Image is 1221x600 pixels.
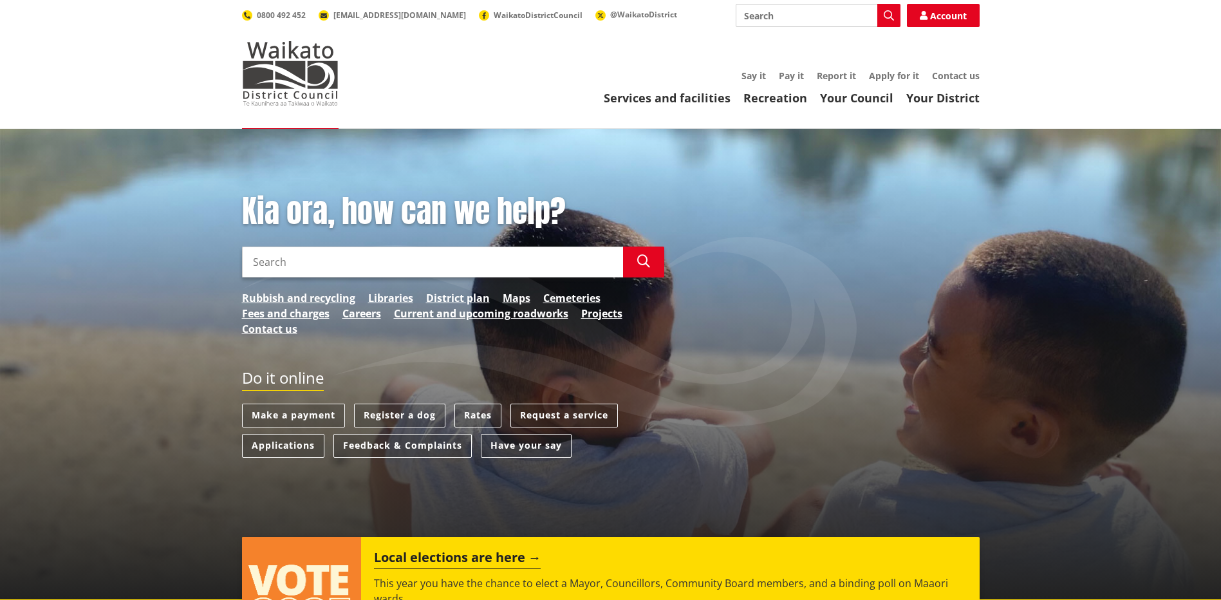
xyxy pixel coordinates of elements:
[543,290,601,306] a: Cemeteries
[354,404,445,427] a: Register a dog
[932,70,980,82] a: Contact us
[242,193,664,230] h1: Kia ora, how can we help?
[242,404,345,427] a: Make a payment
[333,434,472,458] a: Feedback & Complaints
[604,90,731,106] a: Services and facilities
[907,4,980,27] a: Account
[319,10,466,21] a: [EMAIL_ADDRESS][DOMAIN_NAME]
[342,306,381,321] a: Careers
[242,10,306,21] a: 0800 492 452
[817,70,856,82] a: Report it
[743,90,807,106] a: Recreation
[820,90,893,106] a: Your Council
[242,290,355,306] a: Rubbish and recycling
[374,550,541,569] h2: Local elections are here
[736,4,900,27] input: Search input
[741,70,766,82] a: Say it
[242,369,324,391] h2: Do it online
[368,290,413,306] a: Libraries
[242,41,339,106] img: Waikato District Council - Te Kaunihera aa Takiwaa o Waikato
[242,321,297,337] a: Contact us
[479,10,583,21] a: WaikatoDistrictCouncil
[242,434,324,458] a: Applications
[610,9,677,20] span: @WaikatoDistrict
[581,306,622,321] a: Projects
[242,247,623,277] input: Search input
[906,90,980,106] a: Your District
[494,10,583,21] span: WaikatoDistrictCouncil
[595,9,677,20] a: @WaikatoDistrict
[426,290,490,306] a: District plan
[869,70,919,82] a: Apply for it
[503,290,530,306] a: Maps
[242,306,330,321] a: Fees and charges
[481,434,572,458] a: Have your say
[510,404,618,427] a: Request a service
[333,10,466,21] span: [EMAIL_ADDRESS][DOMAIN_NAME]
[779,70,804,82] a: Pay it
[394,306,568,321] a: Current and upcoming roadworks
[454,404,501,427] a: Rates
[257,10,306,21] span: 0800 492 452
